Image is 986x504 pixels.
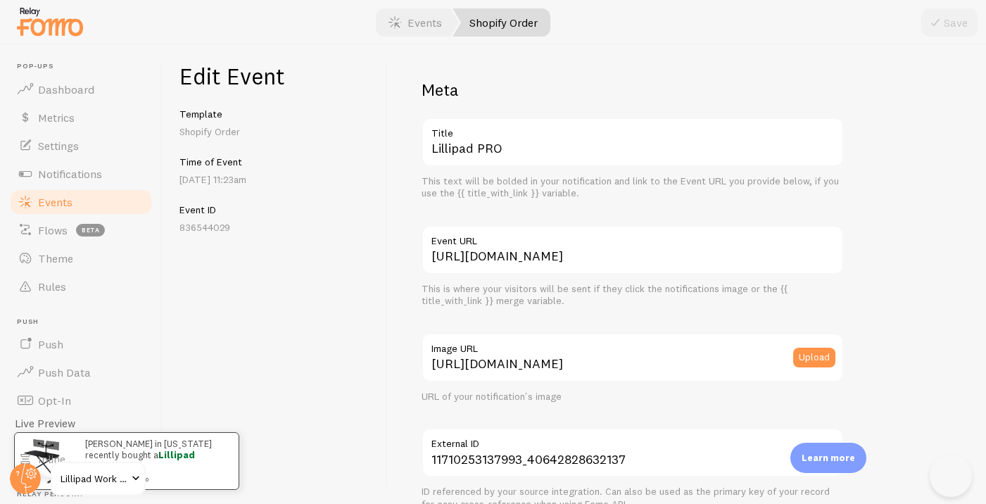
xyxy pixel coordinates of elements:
span: Push [38,337,63,351]
a: Settings [8,132,153,160]
a: Lillipad Work Solutions [51,462,146,496]
a: Metrics [8,103,153,132]
a: Events [8,188,153,216]
div: URL of your notification's image [422,391,844,403]
span: Lillipad Work Solutions [61,470,127,487]
a: Inline [8,445,153,473]
p: Shopify Order [179,125,370,139]
span: Dashboard [38,82,94,96]
img: fomo-relay-logo-orange.svg [15,4,85,39]
h2: Meta [422,79,844,101]
span: Push [17,317,153,327]
span: Settings [38,139,79,153]
button: Upload [793,348,835,367]
label: External ID [422,428,844,452]
a: Opt-In [8,386,153,415]
span: Rules [38,279,66,294]
div: This text will be bolded in your notification and link to the Event URL you provide below, if you... [422,175,844,200]
span: Theme [38,251,73,265]
h1: Edit Event [179,62,370,91]
p: Learn more [802,451,855,465]
span: Push Data [38,365,91,379]
span: Metrics [38,111,75,125]
a: Rules [8,272,153,301]
a: Push [8,330,153,358]
span: Inline [38,452,65,466]
span: Flows [38,223,68,237]
label: Image URL [422,333,844,357]
h5: Time of Event [179,156,370,168]
div: Learn more [790,443,866,473]
span: Notifications [38,167,102,181]
a: Theme [8,244,153,272]
label: Title [422,118,844,141]
a: Dashboard [8,75,153,103]
h5: Event ID [179,203,370,216]
a: Flows beta [8,216,153,244]
span: beta [76,224,105,237]
span: Opt-In [38,393,71,408]
span: Pop-ups [17,62,153,71]
p: [DATE] 11:23am [179,172,370,187]
label: Event URL [422,225,844,249]
a: Push Data [8,358,153,386]
h5: Template [179,108,370,120]
p: 836544029 [179,220,370,234]
div: This is where your visitors will be sent if they click the notifications image or the {{ title_wi... [422,283,844,308]
iframe: Help Scout Beacon - Open [930,455,972,497]
span: Events [38,195,72,209]
a: Notifications [8,160,153,188]
span: Inline [17,431,153,441]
